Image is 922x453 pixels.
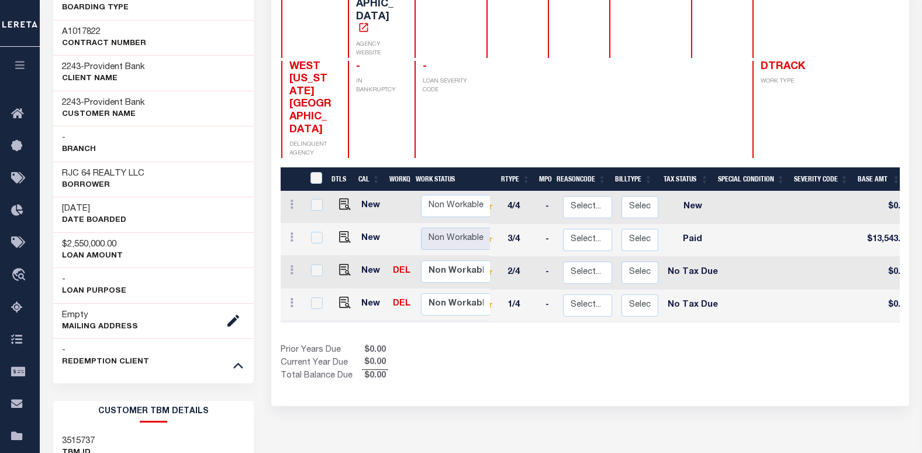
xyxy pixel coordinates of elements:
[62,250,123,262] p: LOAN AMOUNT
[541,290,558,322] td: -
[761,77,805,86] p: WORK TYPE
[357,190,389,223] td: New
[362,344,388,357] span: $0.00
[761,61,805,72] span: DTRACK
[411,167,491,191] th: Work Status
[354,167,385,191] th: CAL: activate to sort column ascending
[84,98,145,107] span: Provident Bank
[862,257,914,290] td: $0.00
[713,167,789,191] th: Special Condition: activate to sort column ascending
[503,224,541,257] td: 3/4
[62,435,95,447] h3: 3515737
[62,26,146,38] h3: A1017822
[62,180,144,191] p: Borrower
[62,38,146,50] p: Contract Number
[62,98,81,107] span: 2243
[62,203,126,215] h3: [DATE]
[503,191,541,224] td: 4/4
[281,167,303,191] th: &nbsp;&nbsp;&nbsp;&nbsp;&nbsp;&nbsp;&nbsp;&nbsp;&nbsp;&nbsp;
[327,167,354,191] th: DTLS
[62,63,81,71] span: 2243
[862,224,914,257] td: $13,543.07
[862,290,914,322] td: $0.00
[62,310,138,321] h3: Empty
[356,40,400,58] p: AGENCY WEBSITE
[541,224,558,257] td: -
[62,73,145,85] p: CLIENT Name
[281,356,362,369] td: Current Year Due
[281,370,362,383] td: Total Balance Due
[496,167,534,191] th: RType: activate to sort column ascending
[289,61,331,135] span: WEST [US_STATE][GEOGRAPHIC_DATA]
[62,132,96,144] h3: -
[362,370,388,383] span: $0.00
[62,97,145,109] h3: -
[503,257,541,290] td: 2/4
[663,224,723,257] td: Paid
[62,356,149,368] p: REDEMPTION CLIENT
[393,267,410,275] a: DEL
[610,167,657,191] th: BillType: activate to sort column ascending
[62,345,149,356] h3: -
[62,215,126,227] p: DATE BOARDED
[503,290,541,322] td: 1/4
[385,167,411,191] th: WorkQ
[657,167,713,191] th: Tax Status: activate to sort column ascending
[303,167,327,191] th: &nbsp;
[663,290,723,322] td: No Tax Due
[62,168,144,180] h3: RJC 64 REALTY LLC
[356,77,400,95] p: IN BANKRUPTCY
[663,191,723,224] td: New
[356,61,360,72] span: -
[62,274,126,286] h3: -
[53,401,254,423] h2: CUSTOMER TBM DETAILS
[84,63,145,71] span: Provident Bank
[281,344,362,357] td: Prior Years Due
[62,144,96,156] p: Branch
[663,257,723,290] td: No Tax Due
[362,356,388,369] span: $0.00
[862,191,914,224] td: $0.00
[853,167,905,191] th: Base Amt: activate to sort column ascending
[541,257,558,290] td: -
[393,300,410,308] a: DEL
[423,61,427,72] span: -
[534,167,552,191] th: MPO
[357,289,389,321] td: New
[62,239,123,250] h3: $2,550,000.00
[289,140,334,158] p: DELINQUENT AGENCY
[62,286,126,297] p: LOAN PURPOSE
[62,109,145,121] p: CUSTOMER Name
[62,321,138,333] p: Mailing Address
[11,268,30,283] i: travel_explore
[789,167,853,191] th: Severity Code: activate to sort column ascending
[62,2,129,14] p: BOARDING TYPE
[541,191,558,224] td: -
[552,167,610,191] th: ReasonCode: activate to sort column ascending
[357,256,389,289] td: New
[423,77,472,95] p: LOAN SEVERITY CODE
[62,61,145,73] h3: -
[357,223,389,256] td: New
